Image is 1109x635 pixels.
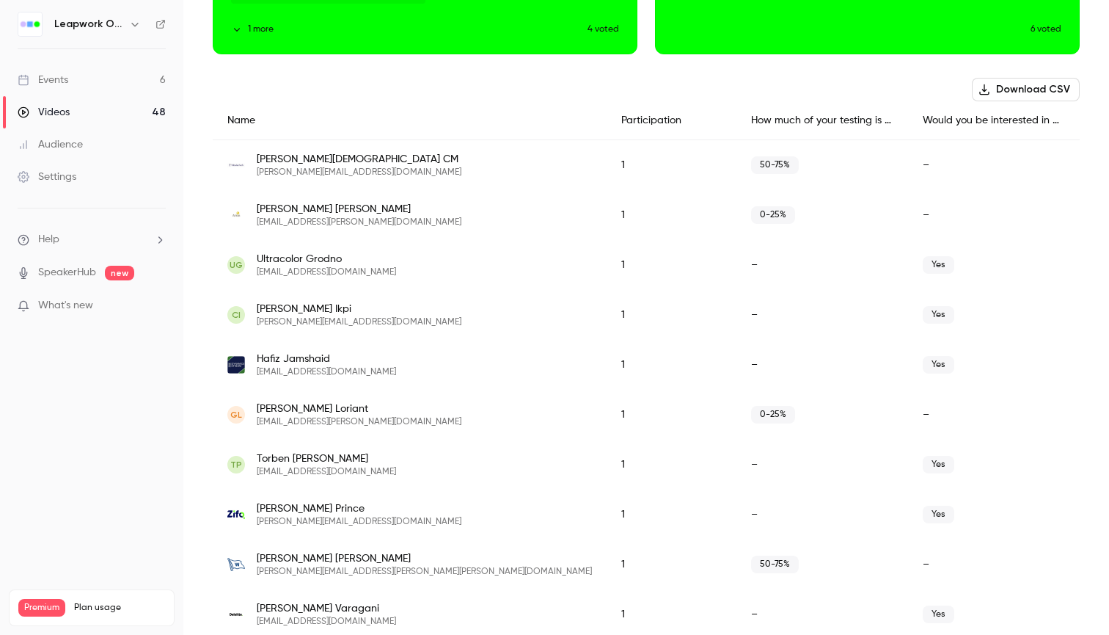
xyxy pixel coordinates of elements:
div: 1 [607,340,736,390]
div: 1 [607,490,736,540]
span: Help [38,232,59,247]
div: anthony.p@zifornd.com [213,490,1080,540]
a: SpeakerHub [38,265,96,280]
div: harikrishna@tribulustech.com [213,140,1080,191]
button: 1 more [231,23,588,36]
img: wilhelmsen.com [227,558,245,571]
div: charles.ikpi@hule.vc [213,290,1080,340]
div: tpedersen@cepheo.com [213,440,1080,490]
div: Name [213,101,607,140]
span: new [105,266,134,280]
span: Yes [923,606,954,623]
span: Yes [923,256,954,274]
span: [PERSON_NAME] Varagani [257,601,396,616]
button: Download CSV [972,78,1080,101]
div: – [908,540,1080,589]
div: office@uc.by [213,240,1080,290]
span: [PERSON_NAME] Ikpi [257,302,461,316]
div: – [736,290,908,340]
span: Ultracolor Grodno [257,252,396,266]
span: [EMAIL_ADDRESS][PERSON_NAME][DOMAIN_NAME] [257,217,461,228]
img: arkin.nl [227,206,245,224]
div: 1 [607,540,736,589]
div: 1 [607,240,736,290]
li: help-dropdown-opener [18,232,166,247]
span: Yes [923,306,954,324]
div: – [908,140,1080,191]
span: Plan usage [74,602,165,614]
div: – [736,490,908,540]
div: 1 [607,290,736,340]
span: [PERSON_NAME] [PERSON_NAME] [257,202,461,217]
span: Premium [18,599,65,617]
span: GL [230,408,242,421]
div: – [736,340,908,390]
span: TP [230,458,242,471]
img: dynamicsstream.com [227,356,245,374]
div: – [908,390,1080,440]
span: Hafiz Jamshaid [257,352,396,366]
span: 50-75% [751,156,799,174]
span: [PERSON_NAME] [PERSON_NAME] [257,551,592,566]
div: – [736,240,908,290]
img: deloitte.co.uk [227,611,245,618]
span: [PERSON_NAME][EMAIL_ADDRESS][PERSON_NAME][PERSON_NAME][DOMAIN_NAME] [257,566,592,578]
div: Audience [18,137,83,152]
span: What's new [38,298,93,313]
span: [EMAIL_ADDRESS][DOMAIN_NAME] [257,266,396,278]
div: 1 [607,440,736,490]
div: 1 [607,390,736,440]
span: Torben [PERSON_NAME] [257,451,396,466]
div: 1 [607,190,736,240]
div: Would you be interested in a personalized demo? [908,101,1080,140]
span: [PERSON_NAME][DEMOGRAPHIC_DATA] CM [257,152,461,167]
span: 0-25% [751,206,795,224]
span: [EMAIL_ADDRESS][DOMAIN_NAME] [257,616,396,628]
div: – [908,190,1080,240]
span: [EMAIL_ADDRESS][DOMAIN_NAME] [257,366,396,378]
span: [PERSON_NAME][EMAIL_ADDRESS][DOMAIN_NAME] [257,167,461,178]
div: Settings [18,170,76,184]
span: [PERSON_NAME] Prince [257,501,461,516]
span: Yes [923,356,954,374]
div: michael.sciarrone@wilhelmsen.com [213,540,1080,589]
span: 50-75% [751,556,799,573]
span: Yes [923,506,954,523]
div: Participation [607,101,736,140]
div: Videos [18,105,70,120]
h6: Leapwork Online Event [54,17,123,32]
span: [PERSON_NAME] Loriant [257,402,461,416]
div: lars.de.vries@arkin.nl [213,190,1080,240]
div: loriant.genevieve@gmail.com [213,390,1080,440]
span: UG [230,258,243,272]
div: 1 [607,140,736,191]
div: Events [18,73,68,87]
span: CI [232,308,241,322]
div: How much of your testing is automated [DATE]? [736,101,908,140]
span: [EMAIL_ADDRESS][DOMAIN_NAME] [257,466,396,478]
span: [PERSON_NAME][EMAIL_ADDRESS][DOMAIN_NAME] [257,516,461,528]
span: [PERSON_NAME][EMAIL_ADDRESS][DOMAIN_NAME] [257,316,461,328]
img: tribulustech.com [227,156,245,174]
img: zifornd.com [227,506,245,523]
img: Leapwork Online Event [18,12,42,36]
div: hafiz.jamshed@dynamicsstream.com [213,340,1080,390]
span: [EMAIL_ADDRESS][PERSON_NAME][DOMAIN_NAME] [257,416,461,428]
iframe: Noticeable Trigger [148,300,166,313]
span: Yes [923,456,954,473]
div: – [736,440,908,490]
span: 0-25% [751,406,795,424]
